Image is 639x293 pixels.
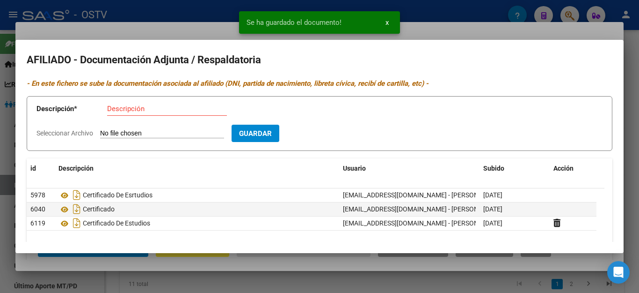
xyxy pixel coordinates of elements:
[27,79,428,88] i: - En este fichero se sube la documentación asociada al afiliado (DNI, partida de nacimiento, libr...
[239,129,272,138] span: Guardar
[343,205,501,213] span: [EMAIL_ADDRESS][DOMAIN_NAME] - [PERSON_NAME]
[30,165,36,172] span: id
[58,165,94,172] span: Descripción
[55,158,339,179] datatable-header-cell: Descripción
[553,165,574,172] span: Acción
[83,192,152,199] span: Certificado De Esrtudios
[27,158,55,179] datatable-header-cell: id
[71,216,83,231] i: Descargar documento
[483,219,502,227] span: [DATE]
[483,165,504,172] span: Subido
[385,18,389,27] span: x
[71,202,83,217] i: Descargar documento
[343,219,501,227] span: [EMAIL_ADDRESS][DOMAIN_NAME] - [PERSON_NAME]
[247,18,341,27] span: Se ha guardado el documento!
[378,14,396,31] button: x
[479,158,550,179] datatable-header-cell: Subido
[343,191,501,199] span: [EMAIL_ADDRESS][DOMAIN_NAME] - [PERSON_NAME]
[27,51,612,69] h2: AFILIADO - Documentación Adjunta / Respaldatoria
[36,129,93,137] span: Seleccionar Archivo
[339,158,479,179] datatable-header-cell: Usuario
[550,158,596,179] datatable-header-cell: Acción
[232,125,279,142] button: Guardar
[30,205,45,213] span: 6040
[83,220,150,227] span: Certificado De Estudios
[71,188,83,203] i: Descargar documento
[83,206,115,213] span: Certificado
[607,261,630,284] div: Open Intercom Messenger
[343,165,366,172] span: Usuario
[30,191,45,199] span: 5978
[30,219,45,227] span: 6119
[483,191,502,199] span: [DATE]
[483,205,502,213] span: [DATE]
[36,104,107,114] p: Descripción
